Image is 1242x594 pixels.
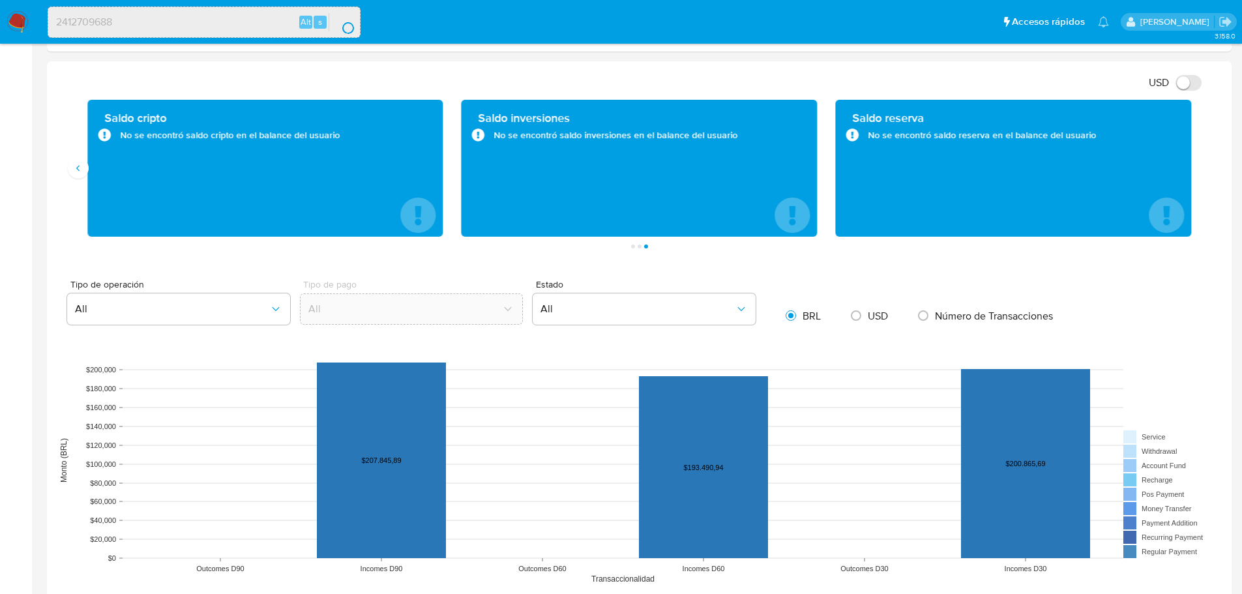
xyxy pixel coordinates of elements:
span: 3.158.0 [1215,31,1235,41]
input: Buscar usuario o caso... [48,14,360,31]
button: search-icon [329,13,355,31]
p: alan.sanchez@mercadolibre.com [1140,16,1214,28]
a: Salir [1219,15,1232,29]
span: s [318,16,322,28]
span: Accesos rápidos [1012,15,1085,29]
a: Notificaciones [1098,16,1109,27]
span: Alt [301,16,311,28]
